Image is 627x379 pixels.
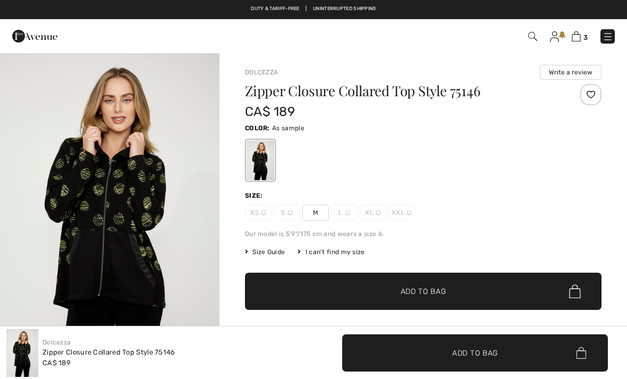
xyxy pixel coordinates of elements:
[245,273,601,310] button: Add to Bag
[376,210,381,215] img: ring-m.svg
[331,205,358,221] span: L
[287,210,293,215] img: ring-m.svg
[6,329,38,377] img: Zipper Closure Collared Top Style 75146
[583,33,588,41] span: 3
[274,205,300,221] span: S
[550,31,559,42] img: My Info
[245,69,278,76] a: Dolcezza
[345,210,350,215] img: ring-m.svg
[572,30,588,43] a: 3
[245,229,601,239] div: Our model is 5'9"/175 cm and wears a size 6.
[245,191,265,200] div: Size:
[245,104,295,119] span: CA$ 189
[360,205,386,221] span: XL
[261,210,266,215] img: ring-m.svg
[540,65,601,80] button: Write a review
[245,124,270,132] span: Color:
[569,284,581,298] img: Bag.svg
[245,205,272,221] span: XS
[401,286,446,297] span: Add to Bag
[43,347,175,358] div: Zipper Closure Collared Top Style 75146
[388,205,415,221] span: XXL
[247,140,274,180] div: As sample
[245,247,285,257] span: Size Guide
[572,31,581,41] img: Shopping Bag
[12,26,57,47] img: 1ère Avenue
[12,30,57,40] a: 1ère Avenue
[452,347,498,358] span: Add to Bag
[528,32,537,41] img: Search
[245,84,542,98] h1: Zipper Closure Collared Top Style 75146
[43,339,71,346] a: Dolcezza
[342,334,608,372] button: Add to Bag
[603,31,613,42] img: Menu
[406,210,412,215] img: ring-m.svg
[272,124,304,132] span: As sample
[298,247,365,257] div: I can't find my size
[302,205,329,221] span: M
[43,359,71,367] span: CA$ 189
